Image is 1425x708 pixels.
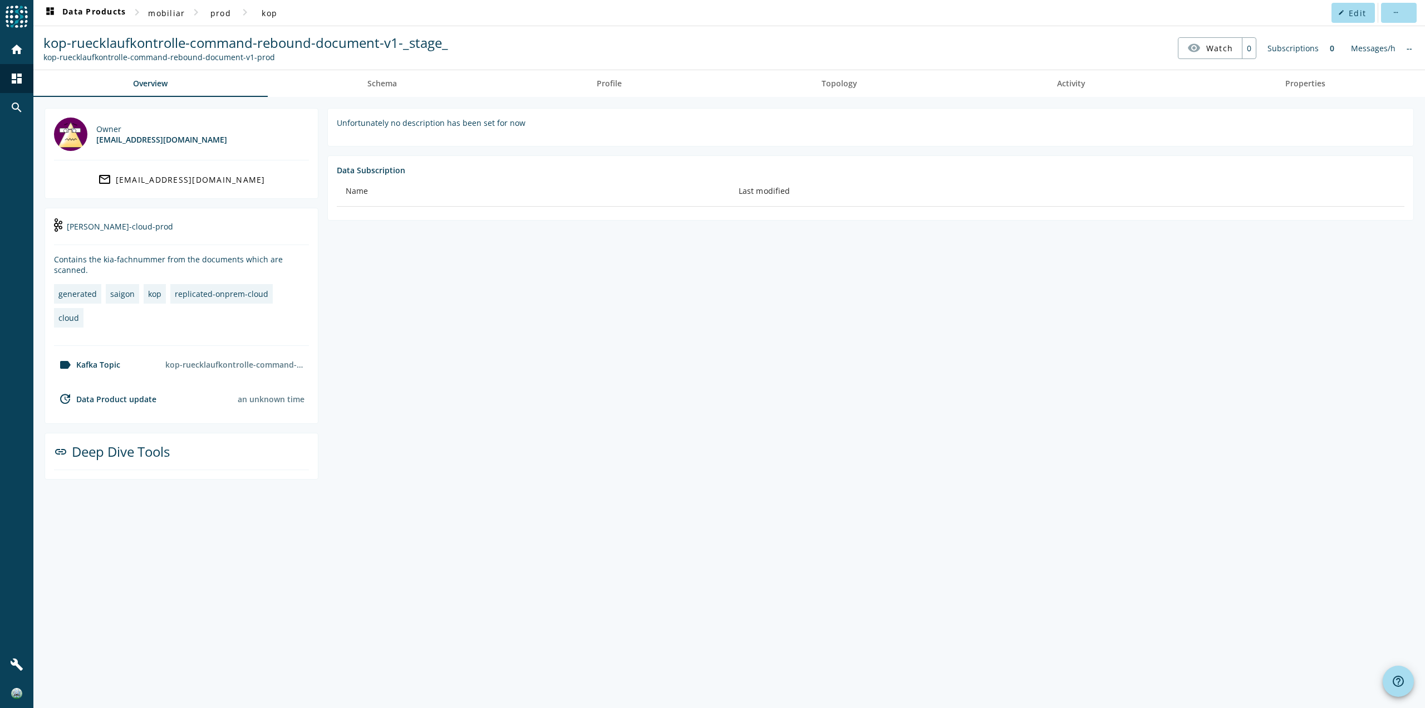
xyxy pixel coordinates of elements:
[1392,9,1398,16] mat-icon: more_horiz
[10,43,23,56] mat-icon: home
[133,80,168,87] span: Overview
[1345,37,1401,59] div: Messages/h
[54,445,67,458] mat-icon: link
[175,289,268,299] div: replicated-onprem-cloud
[1206,38,1233,58] span: Watch
[11,688,22,699] img: 7d8f07496eb6c71a228eaac28f4573d5
[337,175,730,207] th: Name
[1262,37,1324,59] div: Subscriptions
[252,3,287,23] button: kop
[58,289,97,299] div: generated
[58,313,79,323] div: cloud
[58,392,72,406] mat-icon: update
[238,394,304,404] div: an unknown time
[54,442,309,470] div: Deep Dive Tools
[43,52,448,62] div: Kafka Topic: kop-ruecklaufkontrolle-command-rebound-document-v1-prod
[203,3,238,23] button: prod
[1178,38,1242,58] button: Watch
[96,134,227,145] div: [EMAIL_ADDRESS][DOMAIN_NAME]
[238,6,252,19] mat-icon: chevron_right
[337,165,1404,175] div: Data Subscription
[54,254,309,275] div: Contains the kia-fachnummer from the documents which are scanned.
[6,6,28,28] img: spoud-logo.svg
[10,72,23,85] mat-icon: dashboard
[144,3,189,23] button: mobiliar
[262,8,277,18] span: kop
[1349,8,1366,18] span: Edit
[130,6,144,19] mat-icon: chevron_right
[1324,37,1340,59] div: 0
[148,289,161,299] div: kop
[161,355,309,374] div: kop-ruecklaufkontrolle-command-rebound-document-v1-prod
[148,8,185,18] span: mobiliar
[96,124,227,134] div: Owner
[110,289,135,299] div: saigon
[54,217,309,245] div: [PERSON_NAME]-cloud-prod
[39,3,130,23] button: Data Products
[10,101,23,114] mat-icon: search
[189,6,203,19] mat-icon: chevron_right
[367,80,397,87] span: Schema
[1285,80,1325,87] span: Properties
[54,358,120,372] div: Kafka Topic
[730,175,1404,207] th: Last modified
[58,358,72,372] mat-icon: label
[822,80,857,87] span: Topology
[337,118,1404,128] div: Unfortunately no description has been set for now
[597,80,622,87] span: Profile
[43,6,126,19] span: Data Products
[116,174,266,185] div: [EMAIL_ADDRESS][DOMAIN_NAME]
[10,658,23,671] mat-icon: build
[54,169,309,189] a: [EMAIL_ADDRESS][DOMAIN_NAME]
[1187,41,1201,55] mat-icon: visibility
[210,8,231,18] span: prod
[1331,3,1375,23] button: Edit
[43,33,448,52] span: kop-ruecklaufkontrolle-command-rebound-document-v1-_stage_
[43,6,57,19] mat-icon: dashboard
[54,118,87,151] img: mbx_302667@mobi.ch
[1392,675,1405,688] mat-icon: help_outline
[98,173,111,186] mat-icon: mail_outline
[1401,37,1418,59] div: No information
[1242,38,1256,58] div: 0
[1057,80,1085,87] span: Activity
[54,218,62,232] img: undefined
[1338,9,1344,16] mat-icon: edit
[54,392,156,406] div: Data Product update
